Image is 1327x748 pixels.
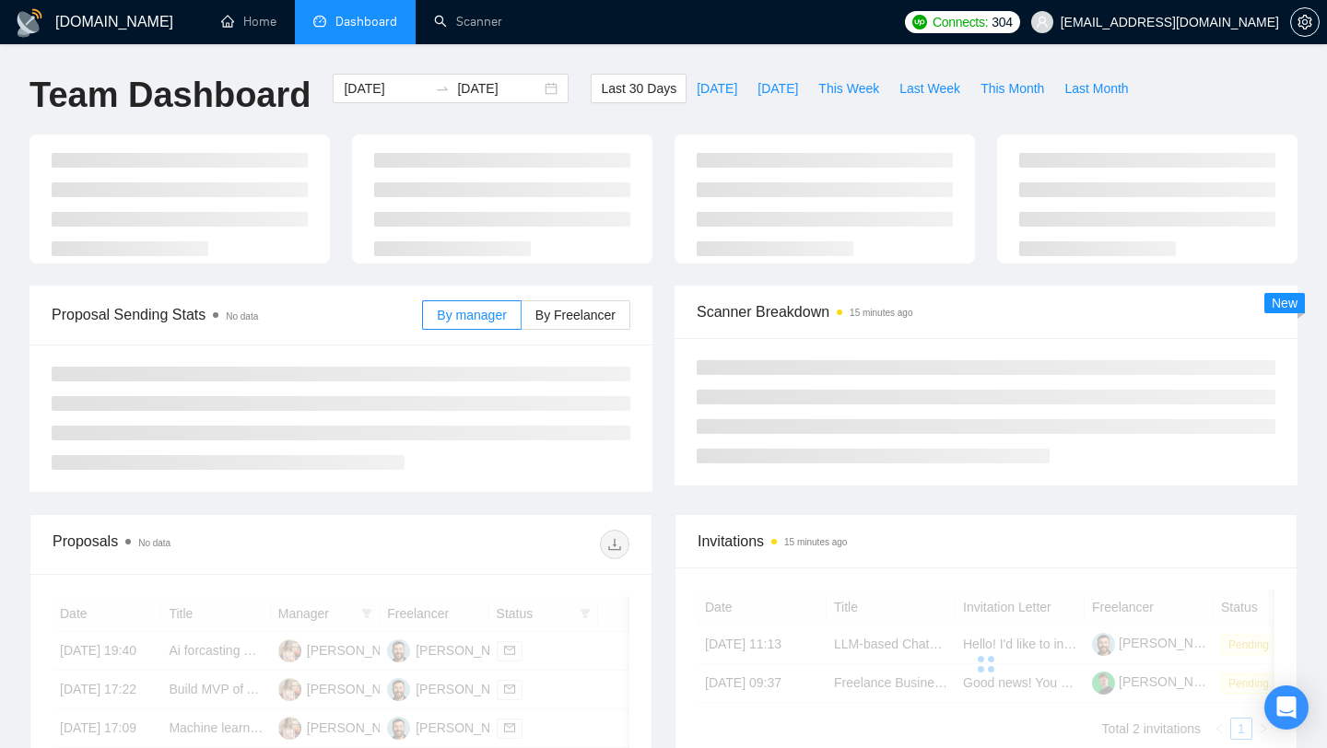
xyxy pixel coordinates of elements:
h1: Team Dashboard [29,74,311,117]
span: [DATE] [757,78,798,99]
input: End date [457,78,541,99]
span: No data [138,538,170,548]
input: Start date [344,78,428,99]
button: Last Month [1054,74,1138,103]
span: user [1036,16,1049,29]
span: [DATE] [697,78,737,99]
span: to [435,81,450,96]
div: Open Intercom Messenger [1264,685,1309,730]
span: Connects: [933,12,988,32]
button: [DATE] [747,74,808,103]
time: 15 minutes ago [784,537,847,547]
img: upwork-logo.png [912,15,927,29]
time: 15 minutes ago [850,308,912,318]
button: Last 30 Days [591,74,687,103]
span: setting [1291,15,1319,29]
span: Scanner Breakdown [697,300,1275,323]
span: Dashboard [335,14,397,29]
button: setting [1290,7,1320,37]
span: Proposal Sending Stats [52,303,422,326]
span: Last 30 Days [601,78,676,99]
span: swap-right [435,81,450,96]
a: searchScanner [434,14,502,29]
span: By manager [437,308,506,322]
span: 304 [992,12,1012,32]
span: dashboard [313,15,326,28]
div: Proposals [53,530,341,559]
span: Last Week [899,78,960,99]
img: logo [15,8,44,38]
span: Invitations [698,530,1274,553]
span: Last Month [1064,78,1128,99]
span: This Month [981,78,1044,99]
a: homeHome [221,14,276,29]
button: [DATE] [687,74,747,103]
span: This Week [818,78,879,99]
button: This Week [808,74,889,103]
button: Last Week [889,74,970,103]
span: By Freelancer [535,308,616,322]
a: setting [1290,15,1320,29]
button: This Month [970,74,1054,103]
span: New [1272,296,1298,310]
span: No data [226,311,258,321]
